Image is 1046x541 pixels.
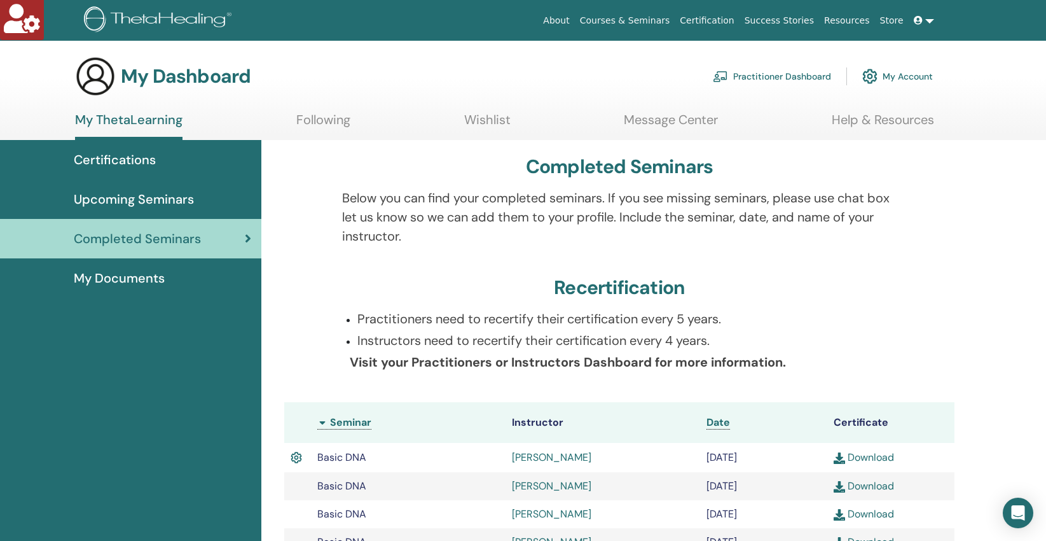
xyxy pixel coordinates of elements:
a: [PERSON_NAME] [512,507,591,521]
div: Open Intercom Messenger [1003,498,1033,528]
img: chalkboard-teacher.svg [713,71,728,82]
img: cog.svg [862,66,877,87]
a: Success Stories [740,9,819,32]
p: Instructors need to recertify their certification every 4 years. [357,331,897,350]
td: [DATE] [700,500,827,528]
a: My ThetaLearning [75,112,182,140]
a: [PERSON_NAME] [512,451,591,464]
a: Download [834,479,894,493]
a: Download [834,507,894,521]
a: Practitioner Dashboard [713,62,831,90]
th: Instructor [506,402,700,443]
img: logo.png [84,6,236,35]
h3: Recertification [554,276,685,299]
h3: Completed Seminars [526,155,713,178]
a: Help & Resources [832,112,934,137]
a: Message Center [624,112,718,137]
td: [DATE] [700,443,827,472]
a: Wishlist [464,112,511,137]
img: Active Certificate [291,449,302,466]
p: Below you can find your completed seminars. If you see missing seminars, please use chat box let ... [342,188,897,246]
a: [PERSON_NAME] [512,479,591,493]
span: Basic DNA [317,507,366,521]
a: Resources [819,9,875,32]
span: Basic DNA [317,451,366,464]
img: download.svg [834,509,845,521]
p: Practitioners need to recertify their certification every 5 years. [357,309,897,328]
a: About [538,9,574,32]
a: My Account [862,62,933,90]
img: download.svg [834,453,845,464]
span: Completed Seminars [74,229,201,248]
td: [DATE] [700,472,827,500]
a: Date [706,416,730,430]
a: Store [875,9,909,32]
a: Courses & Seminars [575,9,675,32]
span: Upcoming Seminars [74,190,194,209]
a: Download [834,451,894,464]
img: download.svg [834,481,845,493]
a: Following [296,112,350,137]
th: Certificate [827,402,954,443]
span: My Documents [74,269,165,288]
a: Certification [675,9,739,32]
h3: My Dashboard [121,65,251,88]
img: generic-user-icon.jpg [75,56,116,97]
span: Basic DNA [317,479,366,493]
b: Visit your Practitioners or Instructors Dashboard for more information. [350,354,786,370]
span: Certifications [74,150,156,169]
